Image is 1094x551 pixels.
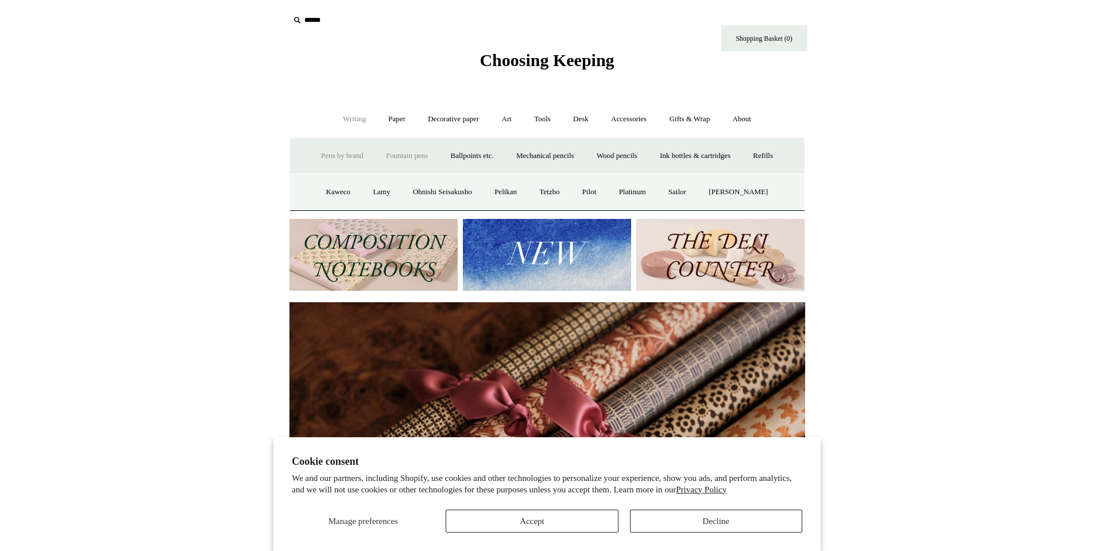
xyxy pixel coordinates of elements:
[403,177,482,207] a: Ohnishi Seisakusho
[376,141,438,171] a: Fountain pens
[563,104,599,134] a: Desk
[378,104,416,134] a: Paper
[676,485,726,494] a: Privacy Policy
[484,177,527,207] a: Pelikan
[480,60,614,68] a: Choosing Keeping
[658,177,697,207] a: Sailor
[630,510,802,533] button: Decline
[446,510,618,533] button: Accept
[529,177,570,207] a: Tetzbo
[418,104,489,134] a: Decorative paper
[292,456,802,468] h2: Cookie consent
[316,177,361,207] a: Kaweco
[492,104,522,134] a: Art
[440,141,504,171] a: Ballpoints etc.
[333,104,376,134] a: Writing
[480,51,614,70] span: Choosing Keeping
[609,177,656,207] a: Platinum
[572,177,607,207] a: Pilot
[743,141,783,171] a: Refills
[650,141,741,171] a: Ink bottles & cartridges
[636,219,805,291] img: The Deli Counter
[698,177,778,207] a: [PERSON_NAME]
[524,104,561,134] a: Tools
[659,104,720,134] a: Gifts & Wrap
[586,141,648,171] a: Wood pencils
[601,104,657,134] a: Accessories
[362,177,400,207] a: Lamy
[289,219,458,291] img: 202302 Composition ledgers.jpg__PID:69722ee6-fa44-49dd-a067-31375e5d54ec
[311,141,374,171] a: Pens by brand
[722,104,761,134] a: About
[506,141,585,171] a: Mechanical pencils
[463,219,631,291] img: New.jpg__PID:f73bdf93-380a-4a35-bcfe-7823039498e1
[328,517,398,526] span: Manage preferences
[292,473,802,495] p: We and our partners, including Shopify, use cookies and other technologies to personalize your ex...
[721,25,807,51] a: Shopping Basket (0)
[292,510,434,533] button: Manage preferences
